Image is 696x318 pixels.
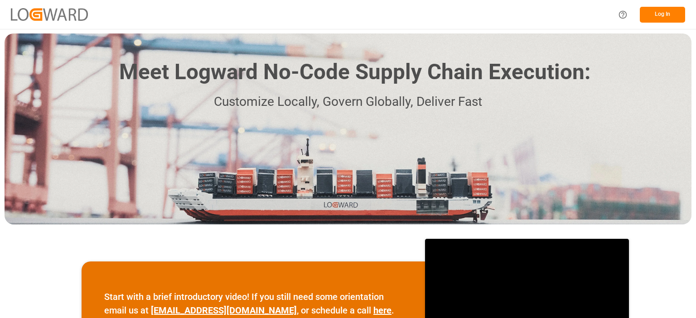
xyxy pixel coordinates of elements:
[373,305,391,316] a: here
[106,92,590,112] p: Customize Locally, Govern Globally, Deliver Fast
[11,8,88,20] img: Logward_new_orange.png
[613,5,633,25] button: Help Center
[119,56,590,88] h1: Meet Logward No-Code Supply Chain Execution:
[151,305,297,316] a: [EMAIL_ADDRESS][DOMAIN_NAME]
[104,290,402,317] p: Start with a brief introductory video! If you still need some orientation email us at , or schedu...
[640,7,685,23] button: Log In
